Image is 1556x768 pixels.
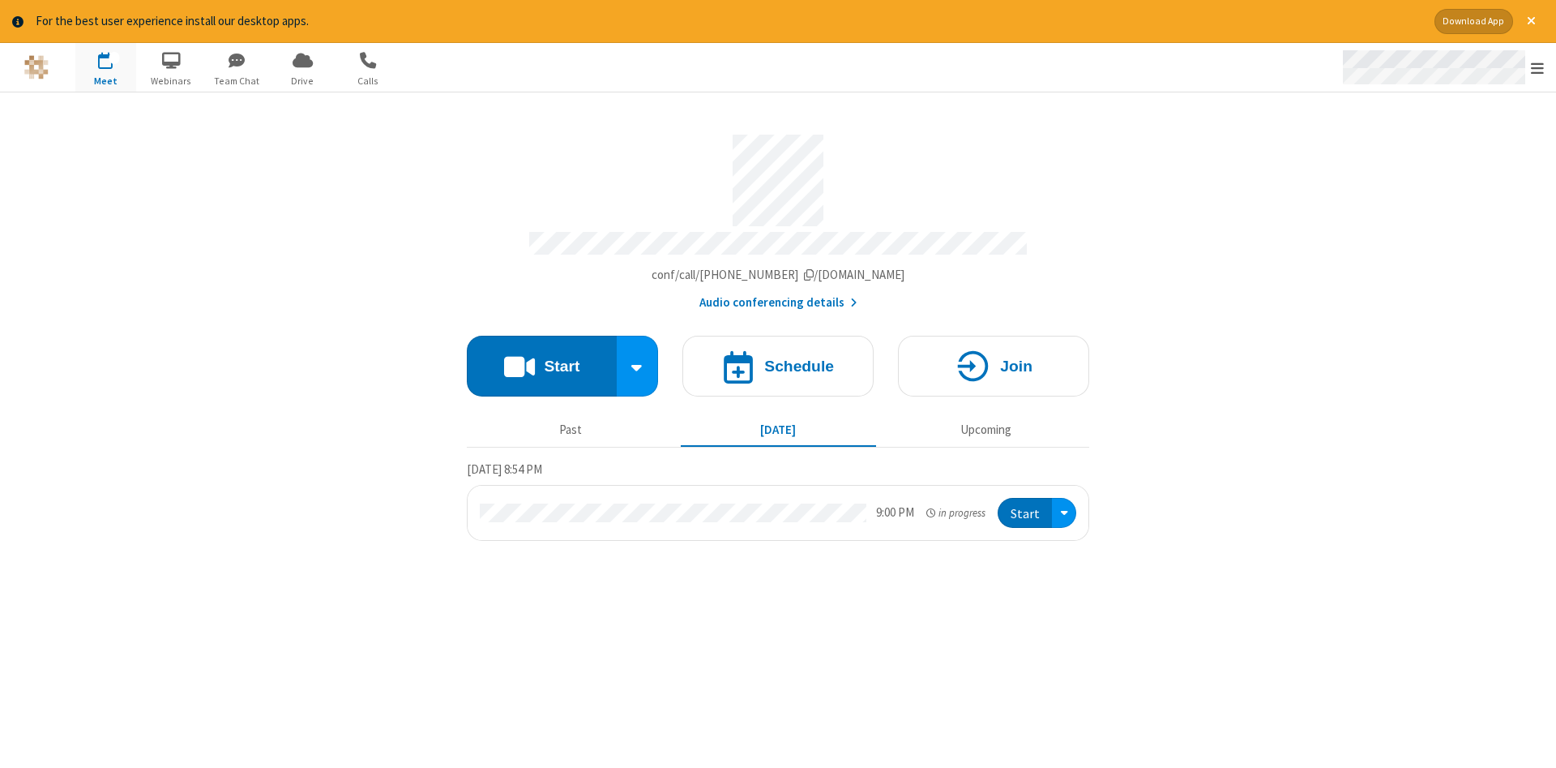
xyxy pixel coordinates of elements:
button: Logo [6,43,66,92]
button: Start [467,336,617,397]
button: Close alert [1519,9,1544,34]
div: Open menu [1327,43,1556,92]
button: Schedule [682,336,874,397]
section: Account details [467,122,1089,311]
section: Today's Meetings [467,460,1089,541]
button: Copy my meeting room linkCopy my meeting room link [652,266,905,285]
h4: Start [544,358,579,374]
span: Webinars [141,74,202,88]
button: Download App [1434,9,1513,34]
span: Copy my meeting room link [652,267,905,282]
button: Past [473,415,669,446]
button: Join [898,336,1089,397]
h4: Join [1000,358,1032,374]
button: Start [998,498,1052,528]
button: Audio conferencing details [699,294,857,312]
div: 9:00 PM [876,504,914,522]
h4: Schedule [764,358,834,374]
div: Open menu [1052,498,1076,528]
div: For the best user experience install our desktop apps. [36,12,1422,31]
div: Start conference options [617,336,659,397]
span: Team Chat [207,74,267,88]
img: QA Selenium DO NOT DELETE OR CHANGE [24,55,49,79]
span: [DATE] 8:54 PM [467,461,542,477]
em: in progress [926,505,985,521]
span: Meet [75,74,136,88]
span: Calls [338,74,399,88]
div: 1 [109,52,120,64]
span: Drive [272,74,333,88]
button: Upcoming [888,415,1084,446]
button: [DATE] [681,415,876,446]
